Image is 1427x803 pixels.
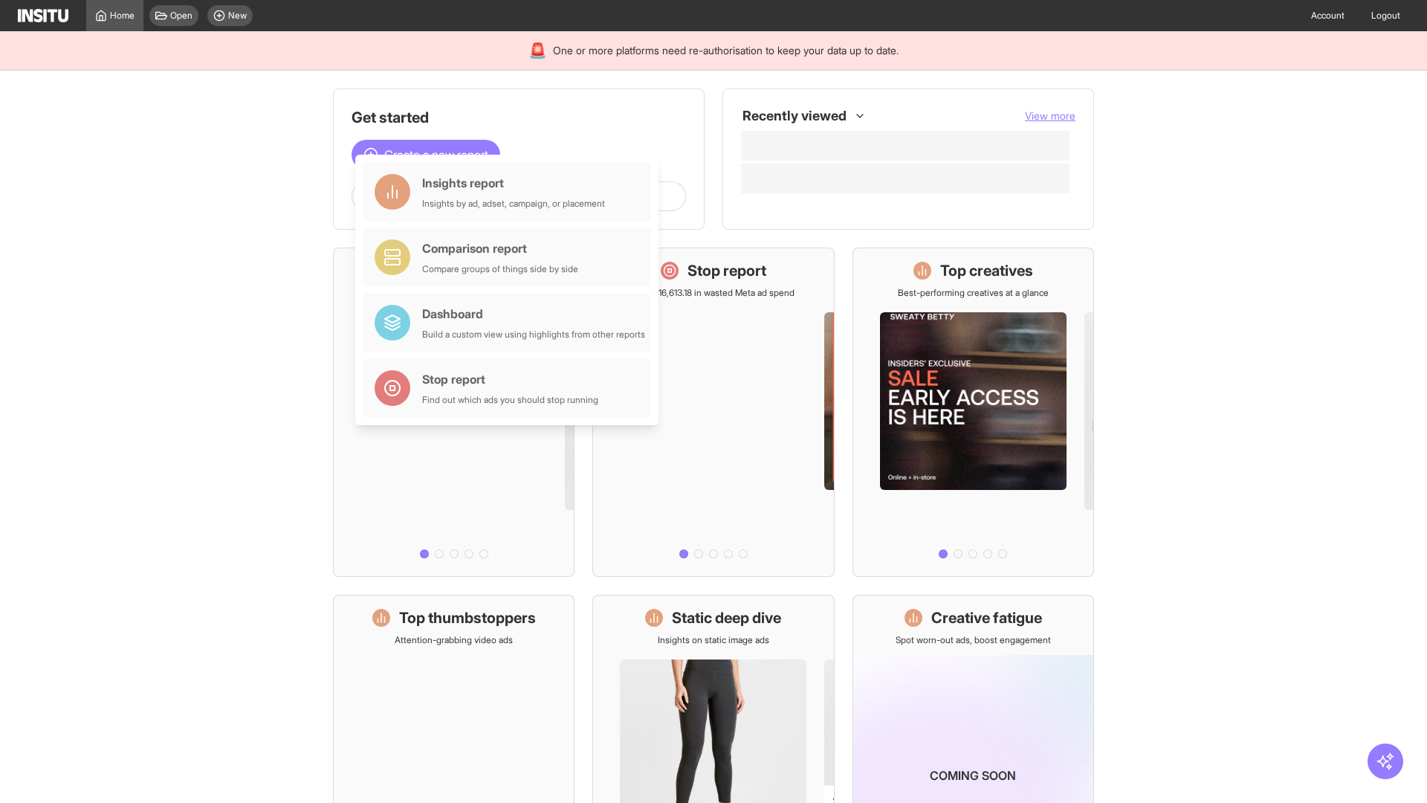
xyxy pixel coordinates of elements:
button: Create a new report [352,140,500,170]
div: Compare groups of things side by side [422,263,578,275]
img: Logo [18,9,68,22]
span: View more [1025,109,1075,122]
div: Find out which ads you should stop running [422,394,598,406]
a: Top creativesBest-performing creatives at a glance [852,248,1094,577]
span: One or more platforms need re-authorisation to keep your data up to date. [553,43,899,58]
div: Build a custom view using highlights from other reports [422,329,645,341]
span: Open [170,10,192,22]
span: Home [110,10,135,22]
p: Save £16,613.18 in wasted Meta ad spend [632,287,795,299]
h1: Top thumbstoppers [399,607,536,628]
div: Insights by ad, adset, campaign, or placement [422,198,605,210]
h1: Top creatives [940,260,1033,281]
div: Insights report [422,174,605,192]
p: Insights on static image ads [658,634,769,646]
div: Stop report [422,370,598,388]
h1: Static deep dive [672,607,781,628]
div: Dashboard [422,305,645,323]
p: Best-performing creatives at a glance [898,287,1049,299]
div: 🚨 [528,40,547,61]
h1: Stop report [687,260,766,281]
a: Stop reportSave £16,613.18 in wasted Meta ad spend [592,248,834,577]
span: New [228,10,247,22]
button: View more [1025,109,1075,123]
p: Attention-grabbing video ads [395,634,513,646]
h1: Get started [352,107,686,128]
div: Comparison report [422,239,578,257]
span: Create a new report [384,146,488,164]
a: What's live nowSee all active ads instantly [333,248,575,577]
